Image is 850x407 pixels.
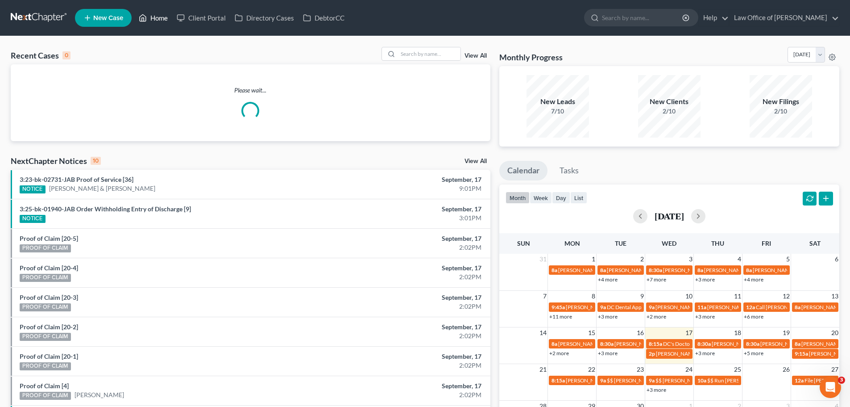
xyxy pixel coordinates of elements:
[542,291,547,302] span: 7
[699,10,729,26] a: Help
[20,235,78,242] a: Proof of Claim [20-5]
[333,234,481,243] div: September, 17
[697,267,703,273] span: 8a
[20,392,71,400] div: PROOF OF CLAIM
[333,361,481,370] div: 2:02PM
[539,327,547,338] span: 14
[333,302,481,311] div: 2:02PM
[558,340,648,347] span: [PERSON_NAME] [PHONE_NUMBER]
[607,377,688,384] span: $$ [PERSON_NAME] last payment?
[655,377,757,384] span: $$ [PERSON_NAME] owes a check $375.00
[746,304,755,310] span: 12a
[600,304,606,310] span: 9a
[638,107,701,116] div: 2/10
[20,333,71,341] div: PROOF OF CLAIM
[20,205,191,213] a: 3:25-bk-01940-JAB Order Withholding Entry of Discharge [9]
[746,267,752,273] span: 8a
[809,239,821,247] span: Sat
[333,264,481,273] div: September, 17
[649,267,662,273] span: 8:30a
[707,304,841,310] span: [PERSON_NAME] - search Brevard County clerk of courts
[663,267,800,273] span: [PERSON_NAME] & [PERSON_NAME] [PHONE_NUMBER]
[795,340,800,347] span: 8a
[20,274,71,282] div: PROOF OF CLAIM
[711,239,724,247] span: Thu
[647,276,666,283] a: +7 more
[93,15,123,21] span: New Case
[551,161,587,180] a: Tasks
[499,52,563,63] h3: Monthly Progress
[552,192,570,204] button: day
[591,291,596,302] span: 8
[649,304,655,310] span: 9a
[662,239,676,247] span: Wed
[647,386,666,393] a: +3 more
[830,364,839,375] span: 27
[464,158,487,164] a: View All
[688,254,693,264] span: 3
[333,175,481,184] div: September, 17
[20,185,46,193] div: NOTICE
[62,51,70,59] div: 0
[551,304,565,310] span: 9:45a
[684,364,693,375] span: 24
[558,267,600,273] span: [PERSON_NAME]
[549,313,572,320] a: +11 more
[656,350,788,357] span: [PERSON_NAME] [EMAIL_ADDRESS][DOMAIN_NAME]
[566,304,650,310] span: [PERSON_NAME] coming in for 341
[801,304,850,310] span: [PERSON_NAME]???
[801,340,843,347] span: [PERSON_NAME]
[527,97,589,107] div: New Leads
[638,97,701,107] div: New Clients
[20,362,71,370] div: PROOF OF CLAIM
[587,327,596,338] span: 15
[172,10,230,26] a: Client Portal
[602,9,684,26] input: Search by name...
[744,313,763,320] a: +6 more
[11,86,490,95] p: Please wait...
[830,291,839,302] span: 13
[820,377,841,398] iframe: Intercom live chat
[697,340,711,347] span: 8:30a
[398,47,460,60] input: Search by name...
[20,215,46,223] div: NOTICE
[600,377,606,384] span: 9a
[614,340,705,347] span: [PERSON_NAME] [PHONE_NUMBER]
[733,327,742,338] span: 18
[750,97,812,107] div: New Filings
[517,239,530,247] span: Sun
[20,176,133,183] a: 3:23-bk-02731-JAB Proof of Service [36]
[649,350,655,357] span: 2p
[299,10,349,26] a: DebtorCC
[598,276,618,283] a: +4 more
[506,192,530,204] button: month
[530,192,552,204] button: week
[636,364,645,375] span: 23
[539,364,547,375] span: 21
[782,291,791,302] span: 12
[756,304,808,310] span: Call [PERSON_NAME]
[834,254,839,264] span: 6
[570,192,587,204] button: list
[333,352,481,361] div: September, 17
[11,155,101,166] div: NextChapter Notices
[598,313,618,320] a: +3 more
[695,313,715,320] a: +3 more
[697,377,706,384] span: 10a
[20,352,78,360] a: Proof of Claim [20-1]
[464,53,487,59] a: View All
[20,294,78,301] a: Proof of Claim [20-3]
[695,276,715,283] a: +3 more
[333,390,481,399] div: 2:02PM
[49,184,155,193] a: [PERSON_NAME] & [PERSON_NAME]
[762,239,771,247] span: Fri
[744,350,763,357] a: +5 more
[838,377,845,384] span: 3
[704,267,794,273] span: [PERSON_NAME] [PHONE_NUMBER]
[598,350,618,357] a: +3 more
[333,382,481,390] div: September, 17
[607,304,697,310] span: DC Dental Appt with [PERSON_NAME]
[655,211,684,221] h2: [DATE]
[20,244,71,252] div: PROOF OF CLAIM
[730,10,839,26] a: Law Office of [PERSON_NAME]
